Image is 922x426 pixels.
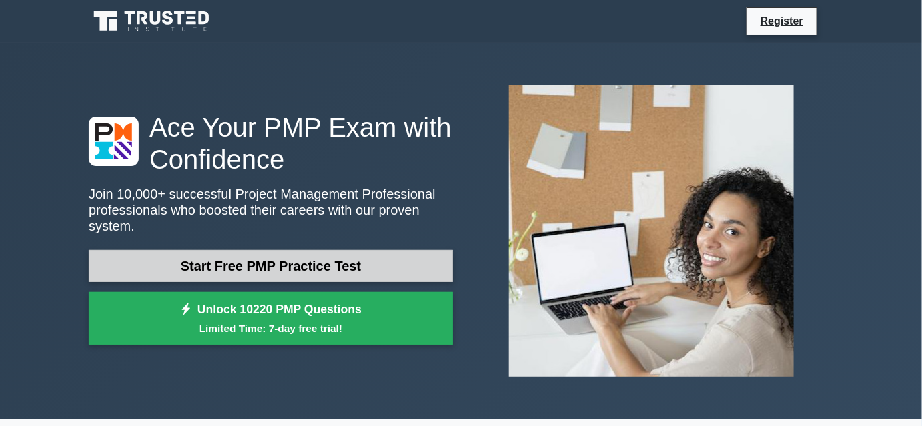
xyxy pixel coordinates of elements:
[105,321,436,336] small: Limited Time: 7-day free trial!
[89,186,453,234] p: Join 10,000+ successful Project Management Professional professionals who boosted their careers w...
[753,13,811,29] a: Register
[89,292,453,345] a: Unlock 10220 PMP QuestionsLimited Time: 7-day free trial!
[89,111,453,175] h1: Ace Your PMP Exam with Confidence
[89,250,453,282] a: Start Free PMP Practice Test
